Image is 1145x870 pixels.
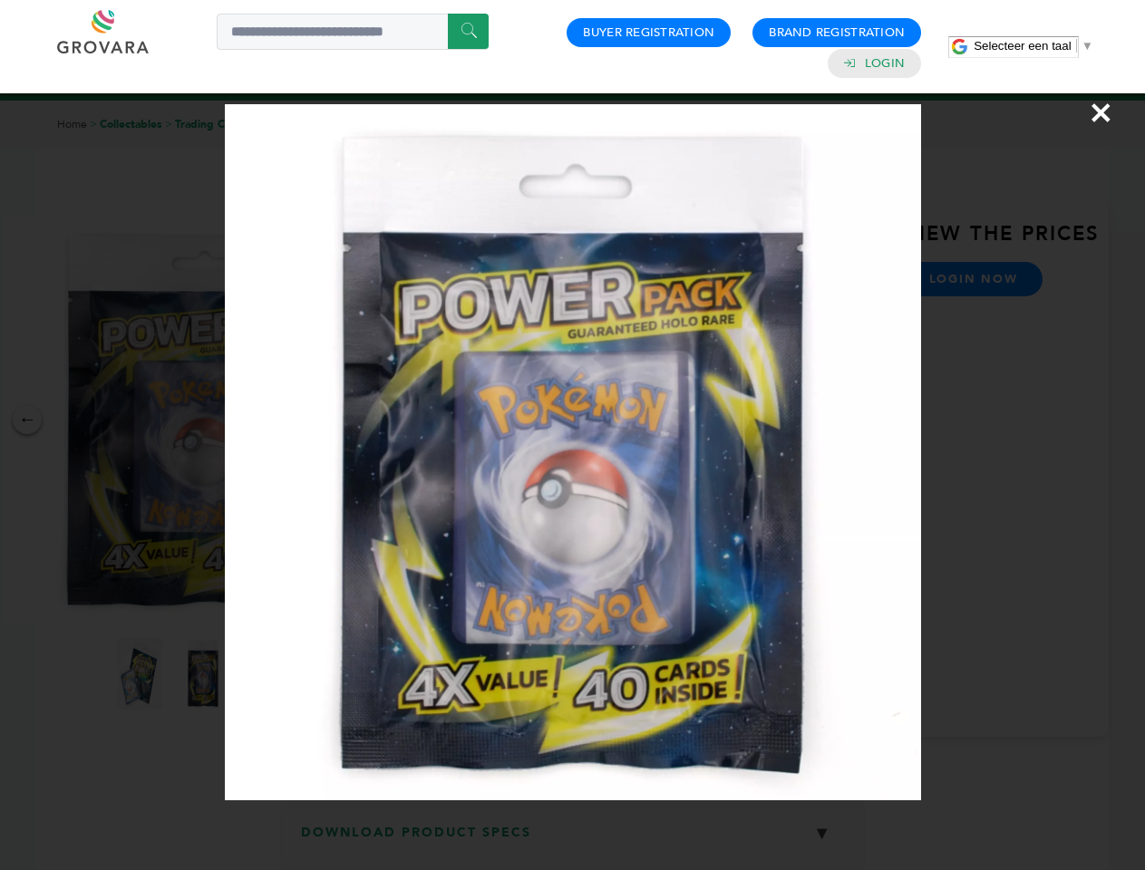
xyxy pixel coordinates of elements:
span: × [1089,87,1113,138]
a: Brand Registration [769,24,905,41]
span: Selecteer een taal [974,39,1071,53]
input: Search a product or brand... [217,14,489,50]
span: ▼ [1082,39,1093,53]
img: Image Preview [225,104,921,800]
span: ​ [1076,39,1077,53]
a: Selecteer een taal​ [974,39,1093,53]
a: Buyer Registration [583,24,714,41]
a: Login [865,55,905,72]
